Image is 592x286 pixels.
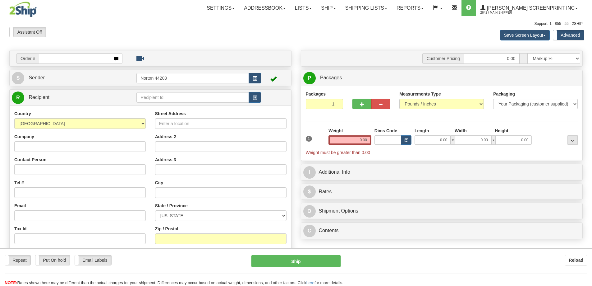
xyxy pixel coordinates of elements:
[202,0,239,16] a: Settings
[476,0,582,16] a: [PERSON_NAME] Screenprint Inc 2642 / Main Shipper
[303,225,316,237] span: C
[303,205,316,218] span: O
[455,128,467,134] label: Width
[75,255,111,265] label: Email Labels
[303,185,316,198] span: $
[500,30,550,40] button: Save Screen Layout
[155,157,176,163] label: Address 3
[306,136,312,142] span: 1
[5,255,30,265] label: Repeat
[495,128,508,134] label: Height
[567,135,578,145] div: ...
[14,134,34,140] label: Company
[29,95,49,100] span: Recipient
[5,280,17,285] span: NOTE:
[12,91,24,104] span: R
[290,0,316,16] a: Lists
[9,21,583,26] div: Support: 1 - 855 - 55 - 2SHIP
[493,91,515,97] label: Packaging
[485,5,575,11] span: [PERSON_NAME] Screenprint Inc
[480,10,527,16] span: 2642 / Main Shipper
[303,72,581,84] a: P Packages
[341,0,392,16] a: Shipping lists
[14,203,26,209] label: Email
[14,157,46,163] label: Contact Person
[306,150,370,155] span: Weight must be greater than 0.00
[239,0,290,16] a: Addressbook
[415,128,429,134] label: Length
[155,180,163,186] label: City
[29,75,45,80] span: Sender
[303,224,581,237] a: CContents
[320,75,342,80] span: Packages
[14,110,31,117] label: Country
[155,110,186,117] label: Street Address
[14,226,26,232] label: Tax Id
[12,91,123,104] a: R Recipient
[303,166,316,179] span: I
[155,134,176,140] label: Address 2
[136,92,249,103] input: Recipient Id
[553,30,584,40] label: Advanced
[303,205,581,218] a: OShipment Options
[578,111,591,175] iframe: chat widget
[12,72,136,84] a: S Sender
[155,203,188,209] label: State / Province
[14,180,24,186] label: Tel #
[10,27,46,37] label: Assistant Off
[136,73,249,83] input: Sender Id
[303,185,581,198] a: $Rates
[399,91,441,97] label: Measurements Type
[303,72,316,84] span: P
[9,2,37,17] img: logo2642.jpg
[12,72,24,84] span: S
[491,135,496,145] span: x
[422,53,463,64] span: Customer Pricing
[16,53,39,64] span: Order #
[35,255,70,265] label: Put On hold
[392,0,428,16] a: Reports
[306,280,314,285] a: here
[374,128,397,134] label: Dims Code
[569,258,583,263] b: Reload
[451,135,455,145] span: x
[306,91,326,97] label: Packages
[328,128,343,134] label: Weight
[303,166,581,179] a: IAdditional Info
[155,118,287,129] input: Enter a location
[565,255,587,265] button: Reload
[316,0,340,16] a: Ship
[155,226,178,232] label: Zip / Postal
[251,255,341,267] button: Ship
